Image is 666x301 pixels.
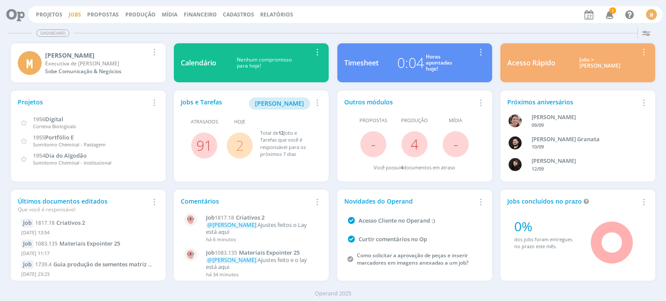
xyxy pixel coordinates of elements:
[33,133,45,141] span: 1955
[344,97,475,107] div: Outros módulos
[532,157,638,165] div: Luana da Silva de Andrade
[21,219,33,227] div: Job
[532,135,638,144] div: Bruno Corralo Granata
[359,117,387,124] span: Propostas
[21,248,155,261] div: [DATE] 11:17
[206,271,238,278] span: há 34 minutos
[18,97,149,107] div: Projetos
[532,113,638,122] div: Aline Beatriz Jackisch
[162,11,177,18] a: Mídia
[249,97,310,110] button: [PERSON_NAME]
[123,11,158,18] button: Produção
[45,115,63,123] span: Digital
[337,43,492,82] a: Timesheet0:04Horasapontadashoje!
[21,269,155,282] div: [DATE] 23:23
[33,11,65,18] button: Projetos
[600,7,618,23] button: 1
[21,240,33,248] div: Job
[249,99,310,107] a: [PERSON_NAME]
[181,11,219,18] button: Financeiro
[532,143,544,150] span: 10/09
[18,51,42,75] div: M
[401,164,403,171] span: 4
[223,11,254,18] span: Cadastros
[11,43,166,82] a: M[PERSON_NAME]Executiva de [PERSON_NAME]Sobe Comunicação & Negócios
[359,217,435,224] a: Acesso Cliente no Operand :)
[449,117,462,124] span: Mídia
[59,240,120,247] span: Materiais Expointer 25
[181,97,312,110] div: Jobs e Tarefas
[196,136,212,155] a: 91
[85,11,121,18] button: Propostas
[236,136,244,155] a: 2
[33,159,111,166] span: Sumitomo Chemical - Institucional
[33,115,45,123] span: 1956
[33,133,74,141] a: 1955Portfólio E
[562,57,638,69] div: Jobs > [PERSON_NAME]
[184,213,197,226] img: A
[258,11,296,18] button: Relatórios
[509,136,522,149] img: B
[239,249,300,256] span: Materiais Expointer 25
[69,11,81,18] a: Jobs
[45,51,149,60] div: Mariana Kochenborger
[159,11,180,18] button: Mídia
[514,217,579,236] div: 0%
[207,221,256,229] span: @[PERSON_NAME]
[125,11,156,18] a: Produção
[33,123,76,129] span: Corteva Biologicals
[191,118,218,126] span: Atrasados
[236,214,264,221] span: Criativos 2
[411,135,418,153] a: 4
[344,58,379,68] div: Timesheet
[206,257,317,270] p: Ajustes feito e o lay está aqui
[507,197,638,206] div: Jobs concluídos no prazo
[206,214,317,221] a: Job1817.18Criativos 2
[397,52,424,73] div: 0:04
[646,7,657,22] button: M
[184,248,197,261] img: A
[45,68,149,75] div: Sobe Comunicação & Negócios
[514,236,579,250] div: dos jobs foram entregues no prazo este mês.
[36,11,62,18] a: Projetos
[206,249,317,256] a: Job1083.135Materiais Expointer 25
[371,135,375,153] span: -
[35,260,169,268] a: 1739.4Guia produção de sementes matriz Corteva
[207,256,256,264] span: @[PERSON_NAME]
[401,117,428,124] span: Produção
[646,9,657,20] div: M
[35,240,120,247] a: 1083.135Materiais Expointer 25
[532,165,544,172] span: 12/09
[184,11,217,18] a: Financeiro
[206,236,236,243] span: há 6 minutos
[216,57,312,69] div: Nenhum compromisso para hoje!
[35,219,85,227] a: 1817.18Criativos 2
[33,115,63,123] a: 1956Digital
[21,227,155,240] div: [DATE] 13:54
[532,122,544,128] span: 09/09
[206,222,317,235] p: Ajustes feitos o Lay está aqui
[374,164,455,172] div: Você possui documentos em atraso
[45,133,74,141] span: Portfólio E
[53,260,169,268] span: Guia produção de sementes matriz Corteva
[344,197,475,206] div: Novidades do Operand
[18,206,149,214] div: Que você é responsável
[66,11,84,18] button: Jobs
[509,158,522,171] img: L
[45,60,149,68] div: Executiva de Contas Jr
[215,249,237,256] span: 1083.135
[357,252,468,266] a: Como solicitar a aprovação de peças e inserir marcadores em imagens anexadas a um job?
[260,129,313,158] div: Total de Jobs e Tarefas que você é responsável para os próximos 7 dias
[181,197,312,206] div: Comentários
[35,261,52,268] span: 1739.4
[21,260,33,269] div: Job
[609,7,616,14] span: 1
[87,11,119,18] span: Propostas
[507,58,555,68] div: Acesso Rápido
[507,97,638,107] div: Próximos aniversários
[454,135,458,153] span: -
[18,197,149,214] div: Últimos documentos editados
[260,11,293,18] a: Relatórios
[36,29,69,37] span: Dashboard
[45,152,87,159] span: Dia do Algodão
